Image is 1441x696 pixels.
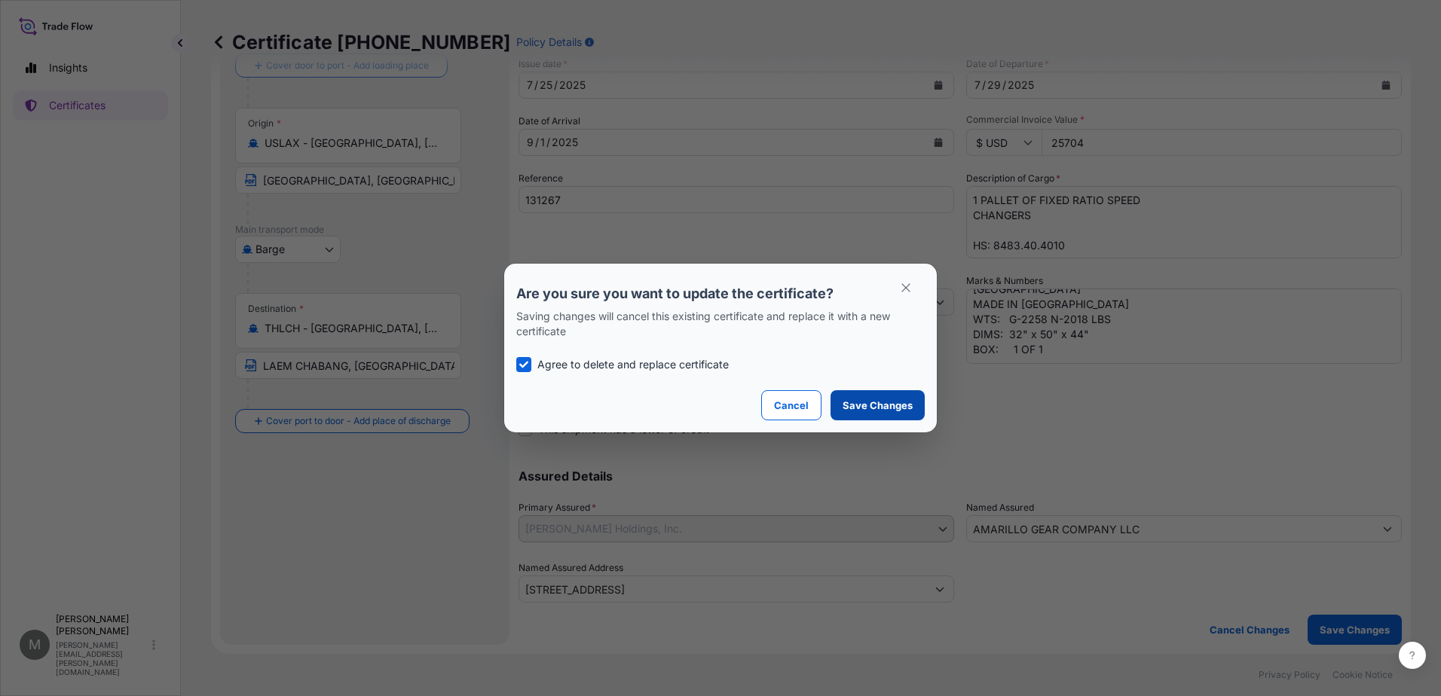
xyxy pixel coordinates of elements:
[843,398,913,413] p: Save Changes
[774,398,809,413] p: Cancel
[516,285,925,303] p: Are you sure you want to update the certificate?
[516,309,925,339] p: Saving changes will cancel this existing certificate and replace it with a new certificate
[537,357,729,372] p: Agree to delete and replace certificate
[831,390,925,420] button: Save Changes
[761,390,821,420] button: Cancel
